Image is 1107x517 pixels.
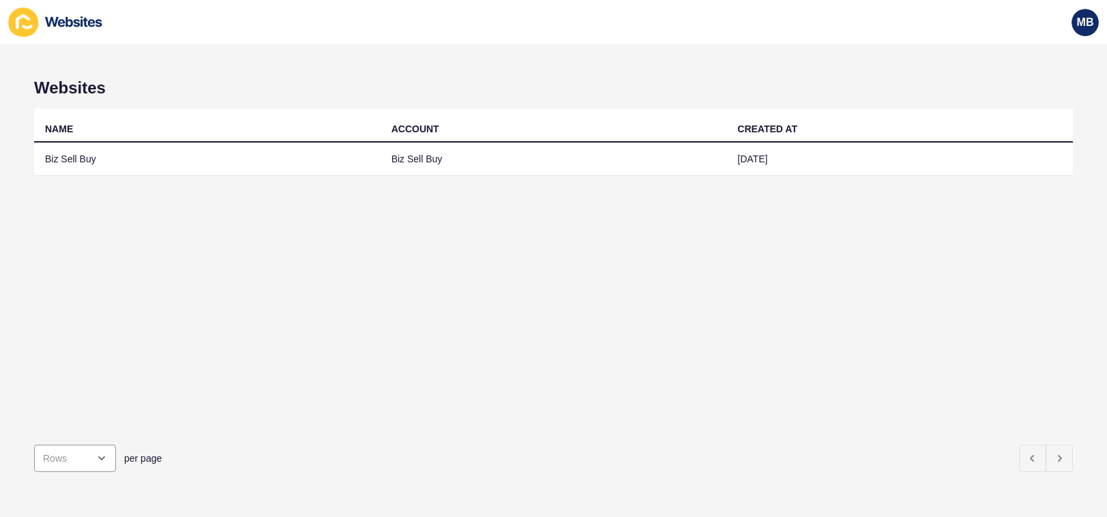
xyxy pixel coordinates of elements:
[34,143,381,176] td: Biz Sell Buy
[392,122,439,136] div: ACCOUNT
[34,78,1073,98] h1: Websites
[124,452,162,465] span: per page
[381,143,727,176] td: Biz Sell Buy
[45,122,73,136] div: NAME
[34,445,116,472] div: open menu
[1077,16,1094,29] span: MB
[737,122,797,136] div: CREATED AT
[726,143,1073,176] td: [DATE]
